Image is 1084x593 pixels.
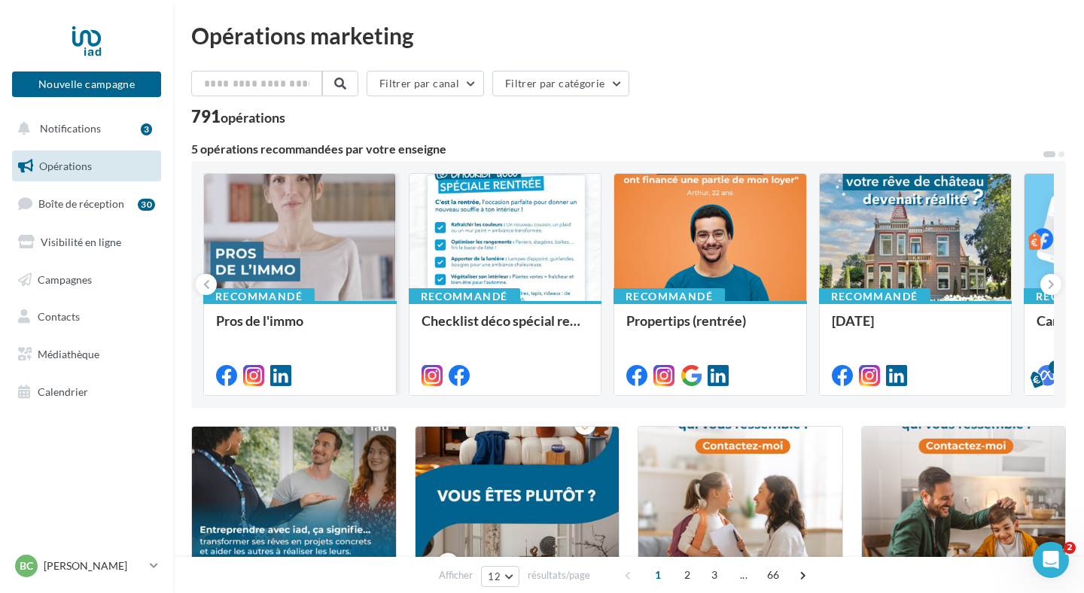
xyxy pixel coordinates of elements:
[12,71,161,97] button: Nouvelle campagne
[20,558,33,573] span: BC
[9,264,164,296] a: Campagnes
[40,122,101,135] span: Notifications
[9,339,164,370] a: Médiathèque
[481,566,519,587] button: 12
[702,563,726,587] span: 3
[367,71,484,96] button: Filtrer par canal
[221,111,285,124] div: opérations
[819,288,930,305] div: Recommandé
[492,71,629,96] button: Filtrer par catégorie
[422,313,589,343] div: Checklist déco spécial rentrée
[439,568,473,582] span: Afficher
[1064,542,1076,554] span: 2
[9,227,164,258] a: Visibilité en ligne
[646,563,670,587] span: 1
[203,288,315,305] div: Recommandé
[191,143,1042,155] div: 5 opérations recommandées par votre enseigne
[138,199,155,211] div: 30
[41,236,121,248] span: Visibilité en ligne
[761,563,786,587] span: 66
[38,272,92,285] span: Campagnes
[409,288,520,305] div: Recommandé
[9,301,164,333] a: Contacts
[832,313,1000,343] div: [DATE]
[216,313,384,343] div: Pros de l'immo
[141,123,152,135] div: 3
[528,568,590,582] span: résultats/page
[44,558,144,573] p: [PERSON_NAME]
[38,385,88,398] span: Calendrier
[38,197,124,210] span: Boîte de réception
[1033,542,1069,578] iframe: Intercom live chat
[614,288,725,305] div: Recommandé
[39,160,92,172] span: Opérations
[9,151,164,182] a: Opérations
[38,348,99,360] span: Médiathèque
[488,570,501,582] span: 12
[191,24,1066,47] div: Opérations marketing
[191,108,285,125] div: 791
[1049,360,1062,374] div: 5
[732,563,756,587] span: ...
[12,552,161,580] a: BC [PERSON_NAME]
[626,313,794,343] div: Propertips (rentrée)
[9,376,164,408] a: Calendrier
[9,187,164,220] a: Boîte de réception30
[675,563,699,587] span: 2
[38,310,80,323] span: Contacts
[9,113,158,144] button: Notifications 3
